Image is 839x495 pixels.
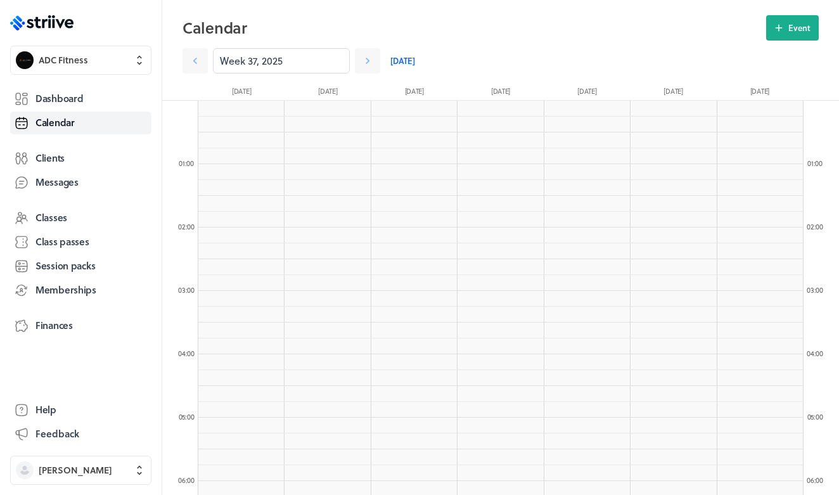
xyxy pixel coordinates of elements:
span: :00 [814,285,823,295]
div: [DATE] [544,86,630,100]
span: Classes [35,211,67,224]
span: ADC Fitness [39,54,88,67]
span: Calendar [35,116,75,129]
span: Clients [35,151,65,165]
div: 01 [174,158,199,168]
span: :00 [814,221,823,232]
span: Event [788,22,810,34]
span: Feedback [35,427,79,440]
div: 01 [802,158,828,168]
a: Messages [10,171,151,194]
div: 03 [802,285,828,295]
img: ADC Fitness [16,51,34,69]
div: [DATE] [371,86,458,100]
div: [DATE] [717,86,803,100]
span: :00 [814,158,823,169]
a: Finances [10,314,151,337]
span: :00 [186,348,195,359]
span: Finances [35,319,73,332]
div: [DATE] [630,86,716,100]
button: Event [766,15,819,41]
div: 02 [174,222,199,231]
a: Dashboard [10,87,151,110]
span: Session packs [35,259,95,273]
div: [DATE] [458,86,544,100]
span: :00 [814,475,823,485]
div: [DATE] [198,86,285,100]
div: 04 [802,349,828,358]
input: YYYY-M-D [213,48,350,74]
a: Memberships [10,279,151,302]
button: Feedback [10,423,151,446]
a: Clients [10,147,151,170]
a: Session packs [10,255,151,278]
span: :00 [185,158,194,169]
div: 06 [174,475,199,485]
span: :00 [814,348,823,359]
a: [DATE] [390,48,415,74]
button: [PERSON_NAME] [10,456,151,485]
div: 05 [174,412,199,421]
span: :00 [186,475,195,485]
span: [PERSON_NAME] [39,464,112,477]
div: [DATE] [285,86,371,100]
a: Calendar [10,112,151,134]
div: 06 [802,475,828,485]
span: :00 [814,411,823,422]
div: 04 [174,349,199,358]
div: 05 [802,412,828,421]
div: 02 [802,222,828,231]
span: Help [35,403,56,416]
span: Class passes [35,235,89,248]
span: Dashboard [35,92,83,105]
span: :00 [186,285,195,295]
span: Memberships [35,283,96,297]
a: Class passes [10,231,151,254]
a: Classes [10,207,151,229]
span: Messages [35,176,79,189]
button: ADC FitnessADC Fitness [10,46,151,75]
h2: Calendar [183,15,766,41]
span: :00 [186,221,195,232]
a: Help [10,399,151,421]
div: 03 [174,285,199,295]
span: :00 [185,411,194,422]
